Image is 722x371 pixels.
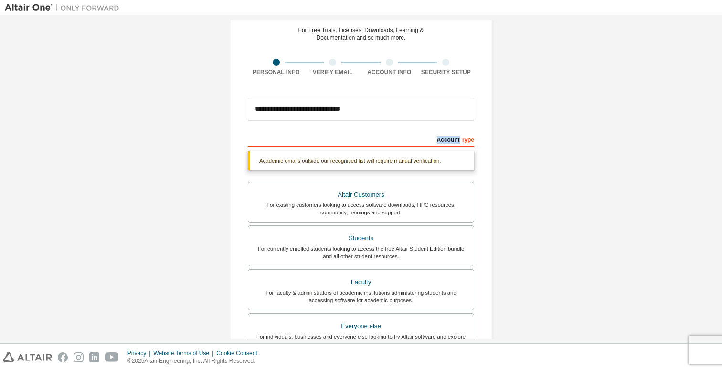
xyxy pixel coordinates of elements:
img: youtube.svg [105,352,119,362]
div: Altair Customers [254,188,468,201]
div: Academic emails outside our recognised list will require manual verification. [248,151,474,170]
div: For individuals, businesses and everyone else looking to try Altair software and explore our prod... [254,333,468,348]
div: Account Info [361,68,418,76]
div: Account Type [248,131,474,147]
div: Personal Info [248,68,305,76]
div: For currently enrolled students looking to access the free Altair Student Edition bundle and all ... [254,245,468,260]
div: Create an Altair One Account [287,9,435,21]
div: Security Setup [418,68,475,76]
div: Verify Email [305,68,361,76]
div: For Free Trials, Licenses, Downloads, Learning & Documentation and so much more. [298,26,424,42]
img: facebook.svg [58,352,68,362]
div: Cookie Consent [216,350,263,357]
div: For faculty & administrators of academic institutions administering students and accessing softwa... [254,289,468,304]
img: altair_logo.svg [3,352,52,362]
img: Altair One [5,3,124,12]
div: Everyone else [254,319,468,333]
div: Faculty [254,276,468,289]
div: Students [254,232,468,245]
p: © 2025 Altair Engineering, Inc. All Rights Reserved. [127,357,263,365]
img: linkedin.svg [89,352,99,362]
div: For existing customers looking to access software downloads, HPC resources, community, trainings ... [254,201,468,216]
div: Privacy [127,350,153,357]
img: instagram.svg [74,352,84,362]
div: Website Terms of Use [153,350,216,357]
